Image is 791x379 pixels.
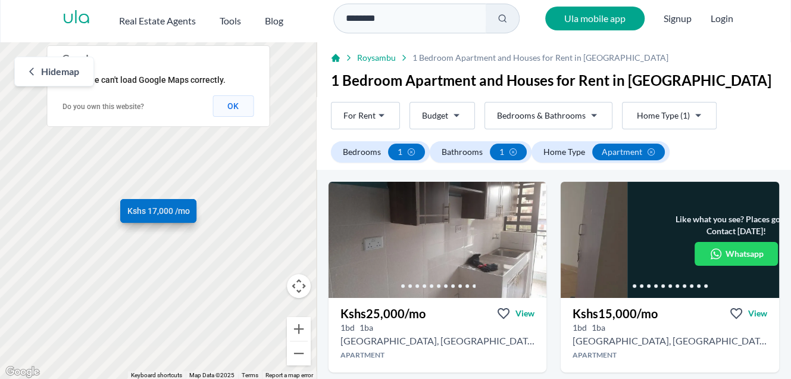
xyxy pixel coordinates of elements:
[592,322,605,334] h5: 1 bathrooms
[561,350,779,360] h4: Apartment
[359,322,373,334] h5: 1 bathrooms
[265,14,283,28] h2: Blog
[748,307,767,319] span: View
[329,350,547,360] h4: Apartment
[499,146,504,158] span: 1
[561,298,779,372] a: Kshs15,000/moViewView property in detail1bd 1ba [GEOGRAPHIC_DATA], [GEOGRAPHIC_DATA]Apartment
[340,305,426,322] h3: Kshs 25,000 /mo
[622,102,717,129] button: Home Type (1)
[62,8,90,29] a: ula
[242,372,258,378] a: Terms
[119,14,196,28] h2: Real Estate Agents
[62,75,226,85] span: This page can't load Google Maps correctly.
[220,14,241,28] h2: Tools
[212,95,254,117] button: OK
[41,64,79,79] span: Hide map
[189,372,235,378] span: Map Data ©2025
[398,146,402,158] span: 1
[442,146,483,158] span: Bathrooms
[120,199,196,223] a: Kshs 17,000 /mo
[287,317,311,341] button: Zoom in
[695,242,778,266] a: Whatsapp
[343,146,381,158] span: Bedrooms
[543,146,585,158] span: Home Type
[340,334,535,348] h2: 1 bedroom Apartment for rent in Roysambu - Kshs 25,000/mo -TRM - Thika Road Mall, Nairobi, Kenya,...
[265,372,313,378] a: Report a map error
[119,9,196,28] button: Real Estate Agents
[329,182,547,298] img: 1 bedroom Apartment for rent - Kshs 25,000/mo - in Roysambu around TRM - Thika Road Mall, Nairobi...
[220,9,241,28] button: Tools
[637,110,690,122] span: Home Type (1)
[331,102,400,129] button: For Rent
[62,102,144,111] a: Do you own this website?
[343,110,376,122] span: For Rent
[573,322,587,334] h5: 1 bedrooms
[287,274,311,298] button: Map camera controls
[357,52,396,64] a: Roysambu
[422,110,448,122] span: Budget
[127,205,189,217] span: Kshs 17,000 /mo
[545,7,645,30] a: Ula mobile app
[602,146,642,158] span: apartment
[573,305,658,322] h3: Kshs 15,000 /mo
[484,102,612,129] button: Bedrooms & Bathrooms
[573,334,767,348] h2: 1 bedroom Apartment for rent in Roysambu - Kshs 15,000/mo -TRM - Thika Road Mall, Nairobi, Kenya,...
[409,102,475,129] button: Budget
[329,298,547,372] a: Kshs25,000/moViewView property in detail1bd 1ba [GEOGRAPHIC_DATA], [GEOGRAPHIC_DATA]Apartment
[331,71,777,90] h1: 1 Bedroom Apartment and Houses for Rent in [GEOGRAPHIC_DATA]
[265,9,283,28] a: Blog
[726,248,764,260] span: Whatsapp
[664,7,692,30] span: Signup
[412,52,668,64] span: 1 Bedroom Apartment and Houses for Rent in [GEOGRAPHIC_DATA]
[515,307,534,319] span: View
[287,341,311,365] button: Zoom out
[340,322,355,334] h5: 1 bedrooms
[497,110,586,122] span: Bedrooms & Bathrooms
[711,11,733,26] button: Login
[119,9,307,28] nav: Main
